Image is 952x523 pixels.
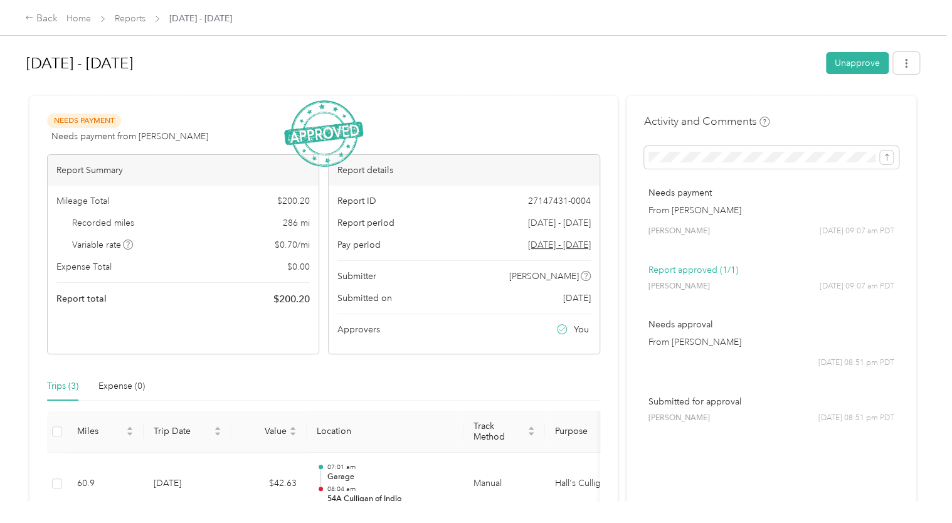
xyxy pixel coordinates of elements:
span: caret-up [289,425,297,432]
td: $42.63 [231,453,307,515]
p: 54A Culligan of Indio [327,494,453,505]
span: 27147431-0004 [528,194,591,208]
span: Value [241,426,287,436]
p: 07:01 am [327,463,453,472]
span: You [574,323,589,336]
th: Trip Date [144,411,231,453]
span: $ 0.00 [287,260,310,273]
p: From [PERSON_NAME] [648,335,894,349]
span: caret-up [214,425,221,432]
span: Go to pay period [528,238,591,251]
span: Purpose [555,426,619,436]
th: Purpose [545,411,639,453]
span: Report period [337,216,394,230]
span: Mileage Total [56,194,109,208]
span: Miles [77,426,124,436]
span: caret-down [289,430,297,438]
td: Manual [463,453,545,515]
span: Variable rate [72,238,134,251]
td: 60.9 [67,453,144,515]
div: Expense (0) [98,379,145,393]
span: Trip Date [154,426,211,436]
th: Track Method [463,411,545,453]
p: Needs payment [648,186,894,199]
span: 286 mi [283,216,310,230]
div: Report Summary [48,155,319,186]
span: [PERSON_NAME] [648,281,710,292]
span: Report total [56,292,107,305]
p: Report approved (1/1) [648,263,894,277]
p: Garage [327,472,453,483]
span: Submitter [337,270,376,283]
p: Submitted for approval [648,395,894,408]
span: caret-down [214,430,221,438]
th: Miles [67,411,144,453]
p: Needs approval [648,318,894,331]
p: 08:04 am [327,485,453,494]
span: [DATE] - [DATE] [528,216,591,230]
span: Expense Total [56,260,112,273]
td: [DATE] [144,453,231,515]
span: $ 200.20 [277,194,310,208]
span: Submitted on [337,292,392,305]
span: Pay period [337,238,381,251]
th: Location [307,411,463,453]
span: Needs payment from [PERSON_NAME] [51,130,208,143]
div: Back [25,11,58,26]
span: [PERSON_NAME] [648,226,710,237]
div: Report details [329,155,600,186]
span: [PERSON_NAME] [648,413,710,424]
a: Home [66,13,91,24]
span: Approvers [337,323,380,336]
a: Reports [115,13,145,24]
h1: Aug 1 - 31, 2025 [26,48,817,78]
th: Value [231,411,307,453]
span: [PERSON_NAME] [509,270,579,283]
button: Unapprove [826,52,889,74]
div: Trips (3) [47,379,78,393]
span: $ 200.20 [273,292,310,307]
span: caret-down [126,430,134,438]
span: [DATE] - [DATE] [169,12,232,25]
span: caret-down [527,430,535,438]
span: [DATE] 08:51 pm PDT [818,413,894,424]
span: [DATE] 08:51 pm PDT [818,357,894,369]
span: [DATE] [563,292,591,305]
h4: Activity and Comments [644,114,770,129]
img: ApprovedStamp [284,100,363,167]
span: [DATE] 09:07 am PDT [820,281,894,292]
span: Needs Payment [47,114,121,128]
span: $ 0.70 / mi [275,238,310,251]
span: [DATE] 09:07 am PDT [820,226,894,237]
span: Report ID [337,194,376,208]
iframe: Everlance-gr Chat Button Frame [882,453,952,523]
span: Track Method [473,421,525,442]
span: caret-up [126,425,134,432]
td: Hall's Culligan Water [545,453,639,515]
span: Recorded miles [72,216,134,230]
p: From [PERSON_NAME] [648,204,894,217]
span: caret-up [527,425,535,432]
